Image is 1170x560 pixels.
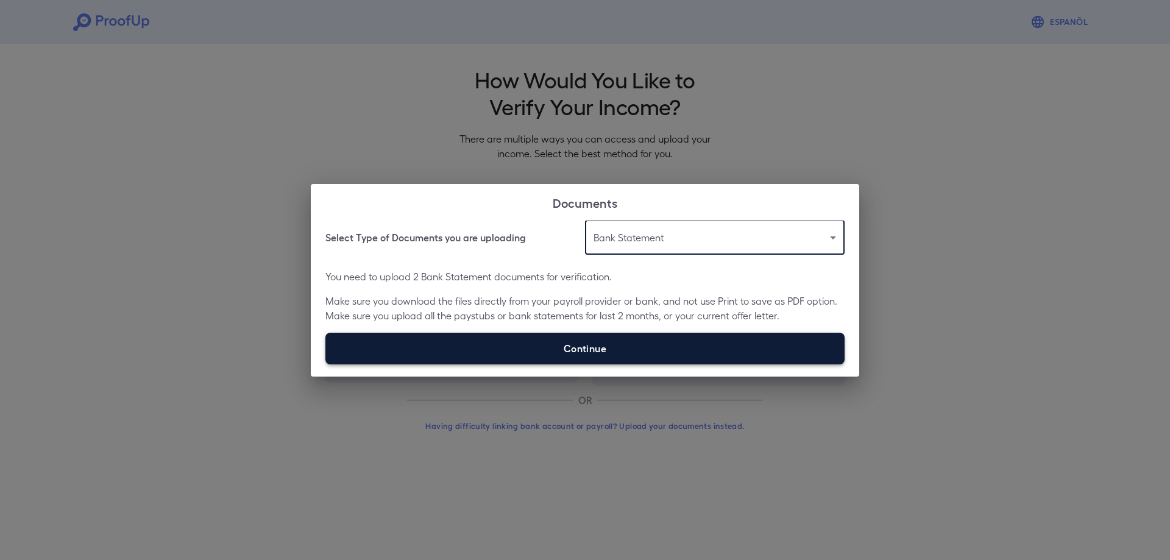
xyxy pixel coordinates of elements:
p: Make sure you download the files directly from your payroll provider or bank, and not use Print t... [325,294,845,323]
div: Bank Statement [585,221,845,255]
p: You need to upload 2 Bank Statement documents for verification. [325,269,845,284]
h6: Select Type of Documents you are uploading [325,230,526,245]
label: Continue [325,333,845,364]
h2: Documents [311,184,859,221]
